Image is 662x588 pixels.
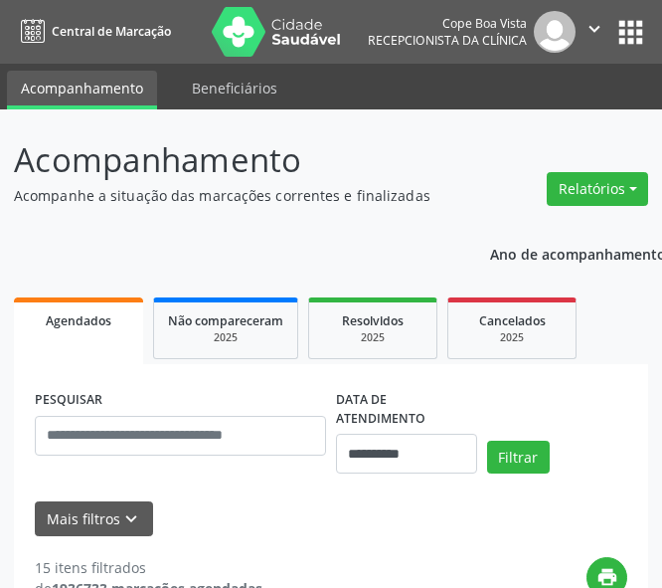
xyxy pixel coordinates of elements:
div: 15 itens filtrados [35,557,262,578]
label: PESQUISAR [35,385,102,416]
span: Resolvidos [342,312,404,329]
a: Central de Marcação [14,15,171,48]
div: Cope Boa Vista [368,15,527,32]
div: 2025 [323,330,422,345]
p: Acompanhe a situação das marcações correntes e finalizadas [14,185,458,206]
p: Acompanhamento [14,135,458,185]
button: Relatórios [547,172,648,206]
label: DATA DE ATENDIMENTO [336,385,477,434]
img: img [534,11,576,53]
button: Mais filtroskeyboard_arrow_down [35,501,153,536]
button: apps [613,15,648,50]
div: 2025 [462,330,562,345]
i: print [596,566,618,588]
button:  [576,11,613,53]
i:  [583,18,605,40]
div: 2025 [168,330,283,345]
span: Recepcionista da clínica [368,32,527,49]
span: Não compareceram [168,312,283,329]
a: Beneficiários [178,71,291,105]
span: Central de Marcação [52,23,171,40]
span: Agendados [46,312,111,329]
span: Cancelados [479,312,546,329]
i: keyboard_arrow_down [120,508,142,530]
a: Acompanhamento [7,71,157,109]
button: Filtrar [487,441,550,475]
